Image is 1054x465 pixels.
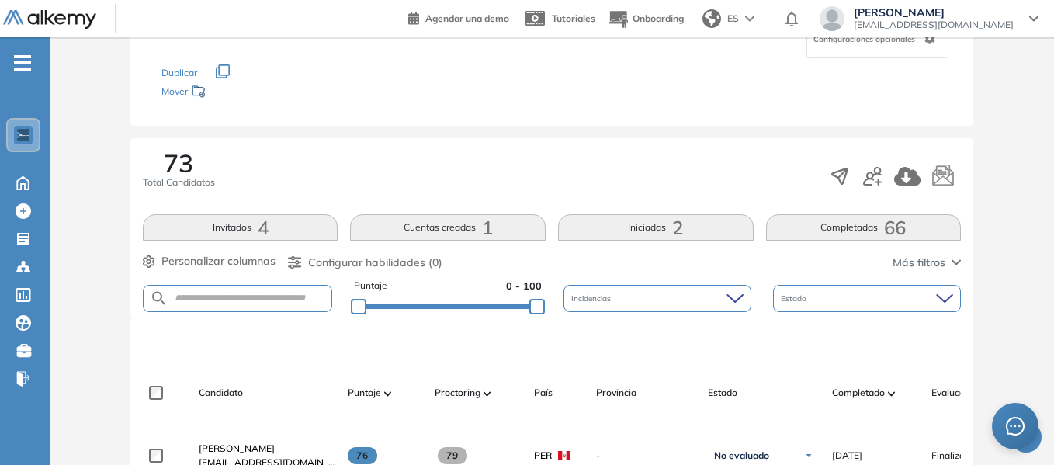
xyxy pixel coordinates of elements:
[3,10,96,29] img: Logo
[714,449,769,462] span: No evaluado
[781,293,810,304] span: Estado
[350,214,546,241] button: Cuentas creadas1
[506,279,542,293] span: 0 - 100
[888,391,896,396] img: [missing "en.ARROW_ALT" translation]
[308,255,442,271] span: Configurar habilidades (0)
[552,12,595,24] span: Tutoriales
[199,442,335,456] a: [PERSON_NAME]
[893,255,945,271] span: Más filtros
[534,449,552,463] span: PER
[854,6,1014,19] span: [PERSON_NAME]
[143,175,215,189] span: Total Candidatos
[806,19,948,58] div: Configuraciones opcionales
[813,33,918,45] span: Configuraciones opcionales
[534,386,553,400] span: País
[164,151,193,175] span: 73
[563,285,751,312] div: Incidencias
[596,449,695,463] span: -
[558,214,754,241] button: Iniciadas2
[931,449,976,463] span: Finalizado
[893,255,961,271] button: Más filtros
[14,61,31,64] i: -
[288,255,442,271] button: Configurar habilidades (0)
[608,2,684,36] button: Onboarding
[408,8,509,26] a: Agendar una demo
[854,19,1014,31] span: [EMAIL_ADDRESS][DOMAIN_NAME]
[143,214,338,241] button: Invitados4
[199,442,275,454] span: [PERSON_NAME]
[832,449,862,463] span: [DATE]
[384,391,392,396] img: [missing "en.ARROW_ALT" translation]
[745,16,754,22] img: arrow
[438,447,468,464] span: 79
[727,12,739,26] span: ES
[633,12,684,24] span: Onboarding
[702,9,721,28] img: world
[150,289,168,308] img: SEARCH_ALT
[1006,417,1025,436] span: message
[708,386,737,400] span: Estado
[425,12,509,24] span: Agendar una demo
[354,279,387,293] span: Puntaje
[832,386,885,400] span: Completado
[199,386,243,400] span: Candidato
[804,451,813,460] img: Ícono de flecha
[571,293,614,304] span: Incidencias
[17,129,29,141] img: https://assets.alkemy.org/workspaces/1802/d452bae4-97f6-47ab-b3bf-1c40240bc960.jpg
[143,253,276,269] button: Personalizar columnas
[596,386,636,400] span: Provincia
[931,386,978,400] span: Evaluación
[161,253,276,269] span: Personalizar columnas
[161,78,317,107] div: Mover
[766,214,962,241] button: Completadas66
[484,391,491,396] img: [missing "en.ARROW_ALT" translation]
[435,386,480,400] span: Proctoring
[558,451,570,460] img: PER
[348,386,381,400] span: Puntaje
[348,447,378,464] span: 76
[773,285,961,312] div: Estado
[161,67,197,78] span: Duplicar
